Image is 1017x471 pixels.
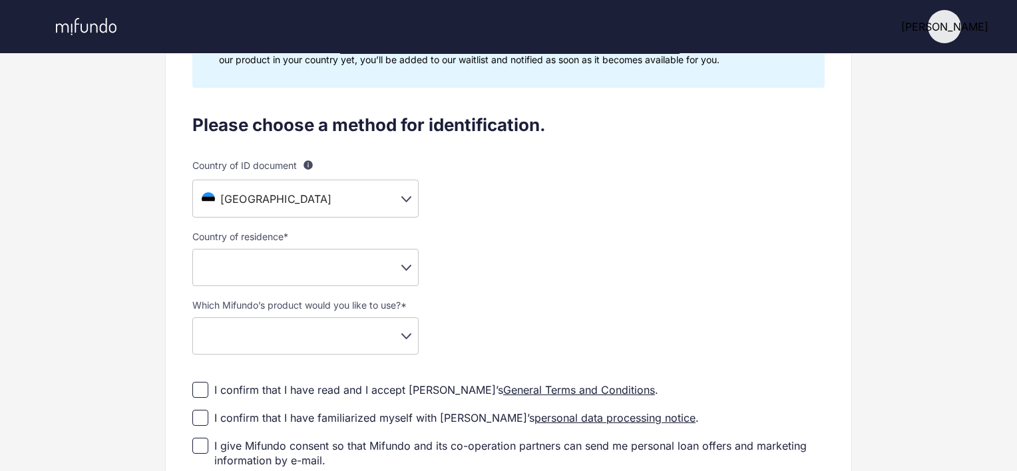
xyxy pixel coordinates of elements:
a: General Terms and Conditions [503,383,655,396]
p: We're continuously developing our product, and our service is currently available in a limited nu... [219,43,798,65]
div: I confirm that I have read and I accept [PERSON_NAME]’s . [214,383,658,397]
div: Please choose a method for identification. [192,114,825,136]
a: personal data processing notice [534,411,696,424]
div: ​ [192,317,419,355]
img: ee.svg [199,190,218,208]
span: [GEOGRAPHIC_DATA] [220,192,332,206]
label: Country of ID document [192,157,419,173]
div: I confirm that I have familiarized myself with [PERSON_NAME]’s . [214,410,699,425]
button: [PERSON_NAME] [928,10,961,43]
label: Which Mifundo’s product would you like to use? * [192,299,419,311]
div: [GEOGRAPHIC_DATA] [192,180,419,218]
label: Country of residence * [192,231,419,242]
div: ​ [192,249,419,286]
